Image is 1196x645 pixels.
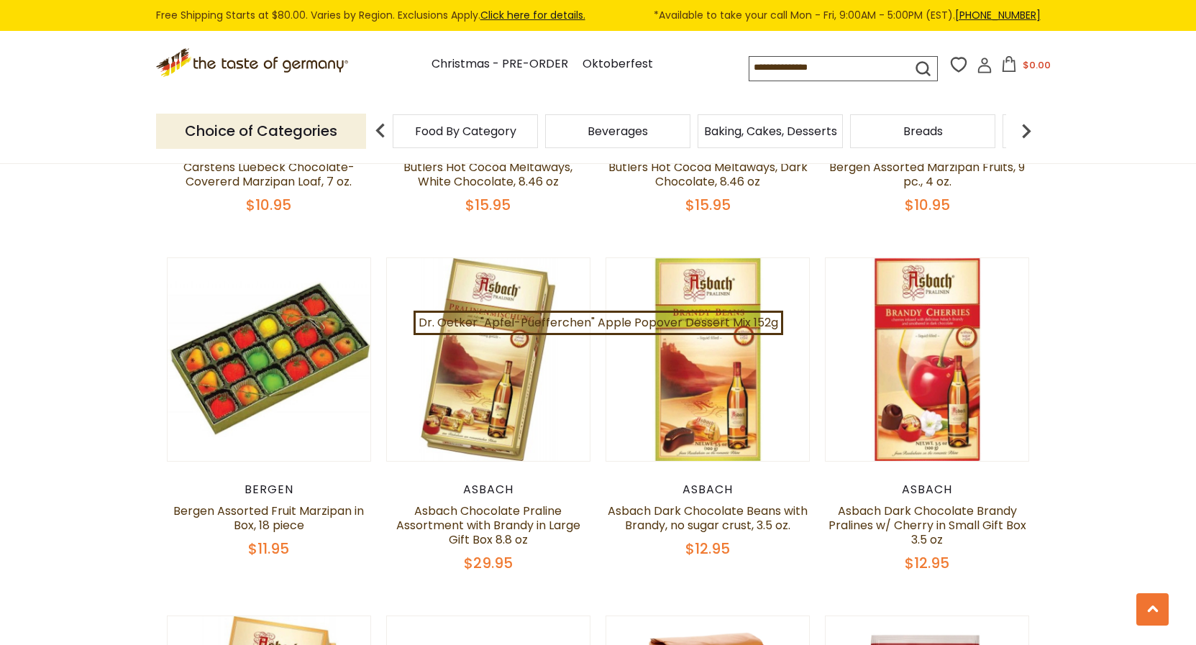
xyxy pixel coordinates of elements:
div: Asbach [386,482,591,497]
a: [PHONE_NUMBER] [955,8,1041,22]
button: $0.00 [995,56,1056,78]
a: Butlers Hot Cocoa Meltaways, White Chocolate, 8.46 oz [403,159,572,190]
a: Asbach Chocolate Praline Assortment with Brandy in Large Gift Box 8.8 oz [396,503,580,548]
img: Asbach Chocolate Praline Assortment with Brandy in Large Gift Box 8.8 oz [387,258,590,462]
a: Dr. Oetker "Apfel-Puefferchen" Apple Popover Dessert Mix 152g [414,311,783,335]
span: $15.95 [465,195,511,215]
a: Baking, Cakes, Desserts [704,126,837,137]
a: Beverages [588,126,648,137]
span: $10.95 [246,195,291,215]
a: Butlers Hot Cocoa Meltaways, Dark Chocolate, 8.46 oz [608,159,808,190]
span: $29.95 [464,553,513,573]
p: Choice of Categories [156,114,366,149]
a: Click here for details. [480,8,585,22]
img: previous arrow [366,116,395,145]
img: next arrow [1012,116,1041,145]
a: Christmas - PRE-ORDER [432,55,568,74]
a: Oktoberfest [583,55,653,74]
a: Food By Category [415,126,516,137]
img: Asbach Dark Chocolate Beans with Brandy, no sugar crust, 3.5 oz. [606,258,810,462]
img: Asbach Dark Chocolate Brandy Pralines w/ Cherry in Small Gift Box 3.5 oz [826,258,1029,462]
span: $15.95 [685,195,731,215]
a: Bergen Assorted Marzipan Fruits, 9 pc., 4 oz. [829,159,1025,190]
div: Asbach [825,482,1030,497]
div: Asbach [606,482,811,497]
span: $12.95 [905,553,949,573]
a: Carstens Luebeck Chocolate-Covererd Marzipan Loaf, 7 oz. [183,159,355,190]
a: Asbach Dark Chocolate Brandy Pralines w/ Cherry in Small Gift Box 3.5 oz [828,503,1026,548]
a: Bergen Assorted Fruit Marzipan in Box, 18 piece [173,503,364,534]
span: $12.95 [685,539,730,559]
div: Bergen [167,482,372,497]
span: $10.95 [905,195,950,215]
img: Bergen Assorted Fruit Marzipan in Box, 18 piece [168,258,371,462]
div: Free Shipping Starts at $80.00. Varies by Region. Exclusions Apply. [156,7,1041,24]
span: $0.00 [1023,58,1051,72]
span: *Available to take your call Mon - Fri, 9:00AM - 5:00PM (EST). [654,7,1041,24]
a: Asbach Dark Chocolate Beans with Brandy, no sugar crust, 3.5 oz. [608,503,808,534]
a: Breads [903,126,943,137]
span: $11.95 [248,539,289,559]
